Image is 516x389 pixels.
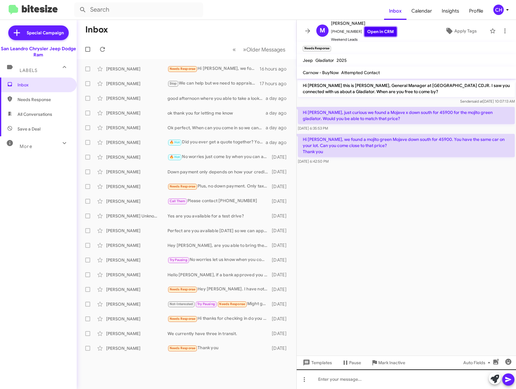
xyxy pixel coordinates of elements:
span: 🔥 Hot [170,155,180,159]
span: M [320,26,325,36]
div: [DATE] [271,213,291,219]
button: Next [239,43,289,56]
div: [PERSON_NAME] [106,301,168,307]
a: Open in CRM [364,27,397,36]
div: a day ago [266,139,291,145]
p: Hi [PERSON_NAME], we found a mojito green Mojave down south for 45900. You have the same car on y... [298,134,515,157]
div: Did you ever get a quote together? You can text it or email [EMAIL_ADDRESS][DOMAIN_NAME] [168,139,266,146]
span: Older Messages [246,46,285,53]
div: [DATE] [271,242,291,248]
span: Needs Response [170,67,196,71]
div: We currently have three in transit. [168,330,271,337]
span: said at [472,99,483,104]
div: [DATE] [271,272,291,278]
span: Needs Response [170,287,196,291]
h1: Inbox [85,25,108,35]
span: Needs Response [170,184,196,188]
span: Try Pausing [197,302,215,306]
span: Needs Response [170,346,196,350]
div: Hi thanks for checking in do you have the gx 550 overdrive limited in earth 2025 [168,315,271,322]
div: Please contact [PHONE_NUMBER] [168,198,271,205]
div: CH [493,5,504,15]
div: [DATE] [271,316,291,322]
div: 17 hours ago [260,81,291,87]
div: [DATE] [271,286,291,293]
span: Auto Fields [463,357,493,368]
span: Inbox [17,82,70,88]
div: [PERSON_NAME] [106,286,168,293]
div: [PERSON_NAME] [106,228,168,234]
div: [DATE] [271,183,291,190]
span: Insights [437,2,464,20]
div: [DATE] [271,257,291,263]
div: [DATE] [271,198,291,204]
div: Hi [PERSON_NAME], we found a mojito green Mojave down south for 45900. You have the same car on y... [168,65,260,72]
div: [PERSON_NAME] [106,198,168,204]
div: [PERSON_NAME] [106,110,168,116]
div: a day ago [266,95,291,101]
button: Templates [297,357,337,368]
div: Hey [PERSON_NAME]. I have not found the car yet. I think the ones we were looking at were priced ... [168,286,271,293]
div: [PERSON_NAME] [106,272,168,278]
div: ok thank you for letting me know [168,110,266,116]
span: Save a Deal [17,126,40,132]
span: Stop [170,81,177,85]
a: Inbox [384,2,406,20]
div: Yes are you available for a test drive? [168,213,271,219]
input: Search [74,2,203,17]
span: Special Campaign [27,30,64,36]
span: Pause [349,357,361,368]
span: Gladiator [315,58,334,63]
span: Sender [DATE] 10:07:13 AM [460,99,515,104]
span: 🔥 Hot [170,140,180,144]
div: [PERSON_NAME] [106,169,168,175]
div: Hey [PERSON_NAME], are you able to bring the vehicle in for a quick appraisal? [168,242,271,248]
span: [PERSON_NAME] [331,20,397,27]
button: Previous [229,43,240,56]
div: [DATE] [271,345,291,351]
span: Weekend Leads [331,36,397,43]
div: [PERSON_NAME] [106,183,168,190]
span: Apply Tags [454,25,477,36]
div: Down payment only depends on how your credit history is. Are you available [DATE] so we can sit d... [168,169,271,175]
div: a day ago [266,110,291,116]
span: 2025 [337,58,347,63]
span: » [243,46,246,53]
div: 16 hours ago [260,66,291,72]
span: Jeep [303,58,313,63]
div: [DATE] [271,330,291,337]
div: Ok perfect, When can you come in so we can do a vehicle inspection? [168,125,266,131]
span: [PHONE_NUMBER] [331,27,397,36]
div: [PERSON_NAME] [106,330,168,337]
span: Not-Interested [170,302,193,306]
span: Needs Response [17,96,70,103]
button: Auto Fields [458,357,498,368]
span: More [20,144,32,149]
a: Profile [464,2,488,20]
div: [PERSON_NAME] [106,345,168,351]
div: No worries just come by when you can and we will appraise the vehicle. [168,153,271,161]
a: Special Campaign [8,25,69,40]
span: [DATE] 6:42:50 PM [298,159,329,164]
a: Calendar [406,2,437,20]
div: Hello [PERSON_NAME], if a bank approved you 94k then that means you have no issues borrowing more... [168,272,271,278]
button: Mark Inactive [366,357,410,368]
span: Attempted Contact [341,70,380,75]
div: [PERSON_NAME] [106,257,168,263]
span: « [233,46,236,53]
div: [PERSON_NAME] [106,66,168,72]
small: Needs Response [303,46,331,51]
div: good afternoon where you able to take a look at the website? [168,95,266,101]
div: [PERSON_NAME] [106,139,168,145]
div: We can help but we need to appraise the vehicle and see if you need to put any money down. [168,80,260,87]
div: [DATE] [271,301,291,307]
div: [PERSON_NAME] [106,316,168,322]
div: [PERSON_NAME] [106,95,168,101]
div: No worries let us know when you come back so we can setup an appointment to help you. [168,256,271,263]
span: [DATE] 6:35:53 PM [298,126,328,130]
span: Mark Inactive [378,357,405,368]
span: Labels [20,68,37,73]
p: Hi [PERSON_NAME], just curious we found a Mojave x down south for 45900 for the mojito green glad... [298,107,515,124]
